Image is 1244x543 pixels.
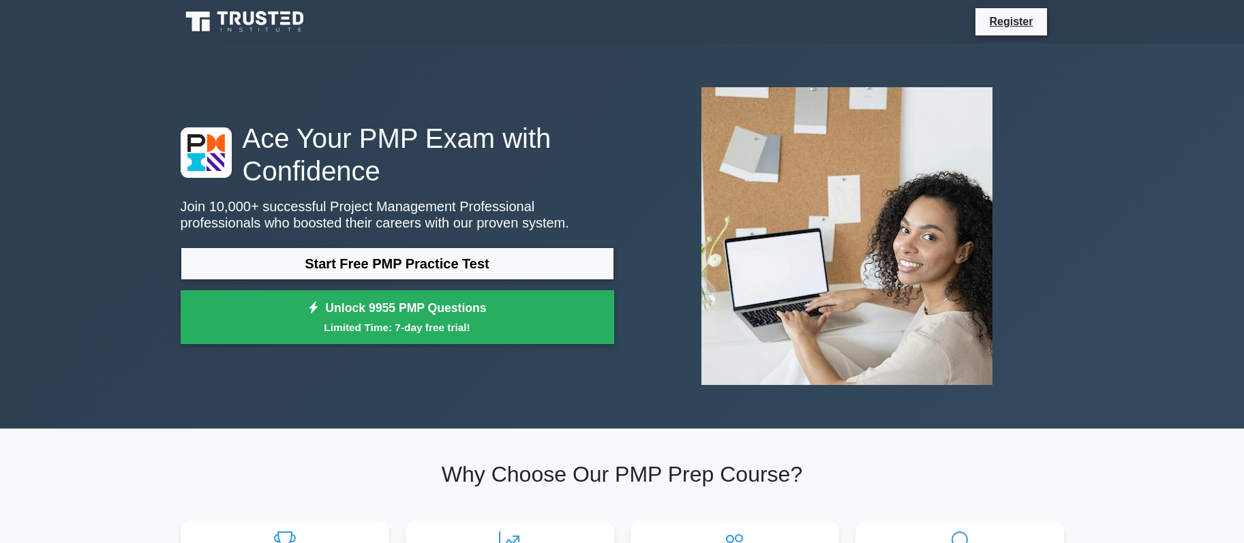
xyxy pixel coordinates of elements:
p: Join 10,000+ successful Project Management Professional professionals who boosted their careers w... [181,198,614,231]
small: Limited Time: 7-day free trial! [198,320,597,335]
a: Start Free PMP Practice Test [181,247,614,280]
h2: Why Choose Our PMP Prep Course? [181,461,1064,487]
a: Register [981,13,1041,30]
a: Unlock 9955 PMP QuestionsLimited Time: 7-day free trial! [181,290,614,345]
h1: Ace Your PMP Exam with Confidence [181,122,614,187]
